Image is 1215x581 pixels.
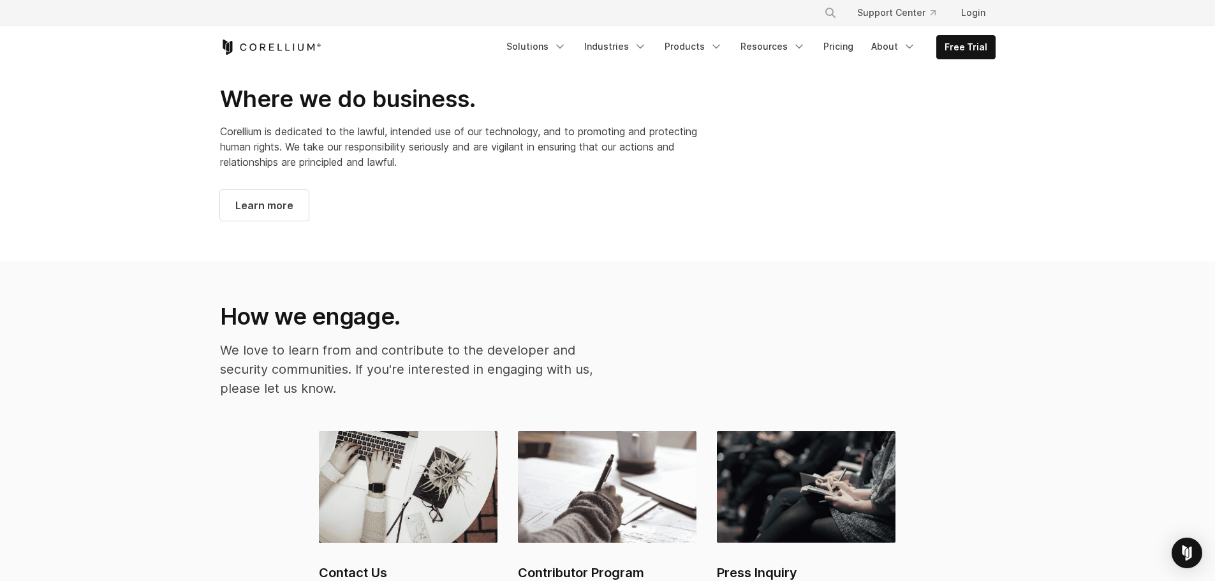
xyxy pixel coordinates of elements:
[819,1,842,24] button: Search
[220,341,595,398] p: We love to learn from and contribute to the developer and security communities. If you're interes...
[220,85,730,114] h2: Where we do business.
[220,125,697,168] span: Corellium is dedicated to the lawful, intended use of our technology, and to promoting and protec...
[937,36,995,59] a: Free Trial
[733,35,813,58] a: Resources
[235,198,293,213] span: Learn more
[951,1,996,24] a: Login
[499,35,574,58] a: Solutions
[847,1,946,24] a: Support Center
[220,190,309,221] a: Learn more
[220,40,321,55] a: Corellium Home
[499,35,996,59] div: Navigation Menu
[319,431,497,542] img: Contact Us
[816,35,861,58] a: Pricing
[1172,538,1202,568] div: Open Intercom Messenger
[657,35,730,58] a: Products
[717,431,895,542] img: Press Inquiry
[809,1,996,24] div: Navigation Menu
[220,302,595,330] h2: How we engage.
[864,35,924,58] a: About
[577,35,654,58] a: Industries
[518,431,696,542] img: Contributor Program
